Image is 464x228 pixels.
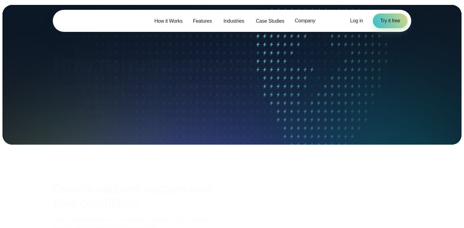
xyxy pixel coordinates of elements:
[350,17,363,25] a: Log in
[251,15,290,27] a: Case Studies
[380,17,400,25] span: Try it free
[373,13,408,28] a: Try it free
[295,17,315,25] span: Company
[193,17,212,25] span: Features
[223,17,244,25] span: Industries
[149,15,188,27] a: How it Works
[350,18,363,23] span: Log in
[154,17,183,25] span: How it Works
[256,17,284,25] span: Case Studies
